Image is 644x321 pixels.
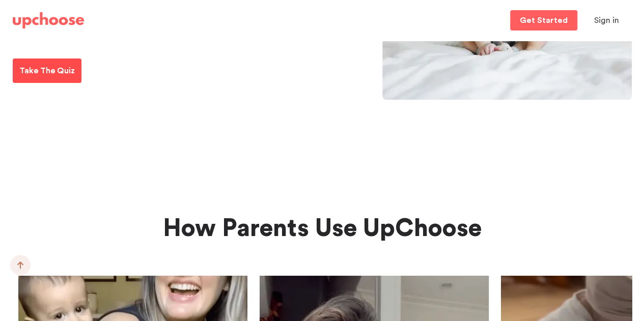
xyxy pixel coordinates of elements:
[13,12,84,28] img: UpChoose
[13,10,84,31] a: UpChoose
[520,16,568,24] p: Get Started
[115,213,529,245] p: How Parents Use UpChoose
[13,59,81,83] a: Take The Quiz
[19,65,75,77] p: Take The Quiz
[510,10,577,31] a: Get Started
[581,10,632,31] button: Sign in
[594,16,619,24] span: Sign in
